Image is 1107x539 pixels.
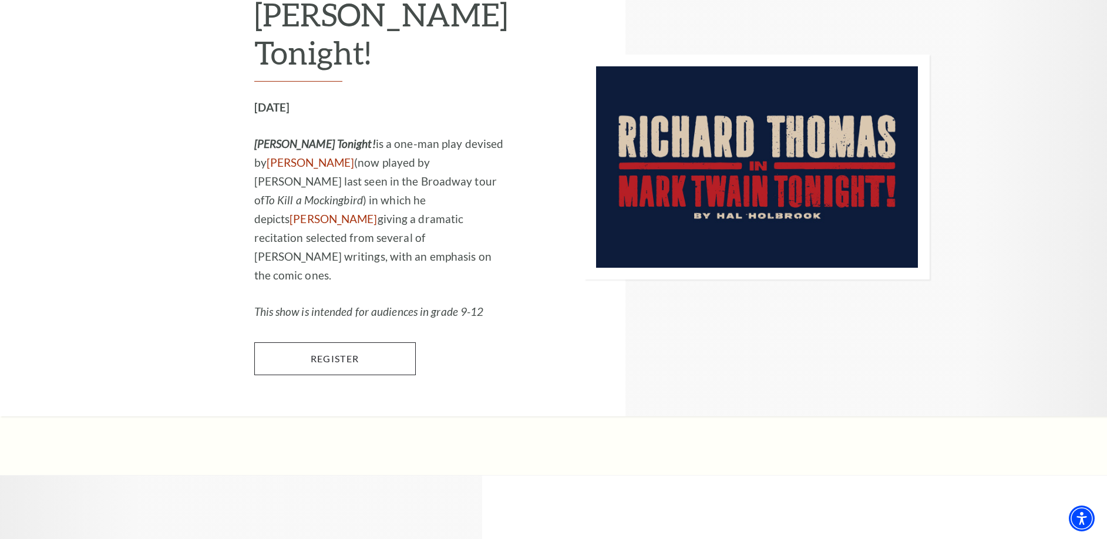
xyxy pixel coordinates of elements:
img: Children's Education Program Presents [584,55,930,279]
em: This show is intended for audiences in grade 9-12 [254,305,484,318]
p: is a one-man play devised by (now played by [PERSON_NAME] last seen in the Broadway tour of ) in ... [254,134,508,285]
em: To Kill a Mockingbird [264,193,363,207]
em: [PERSON_NAME] Tonight! [254,137,376,150]
a: [PERSON_NAME] [290,212,377,225]
strong: [DATE] [254,100,290,114]
a: Register [254,342,416,375]
div: Accessibility Menu [1069,506,1095,531]
a: [PERSON_NAME] [267,156,354,169]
